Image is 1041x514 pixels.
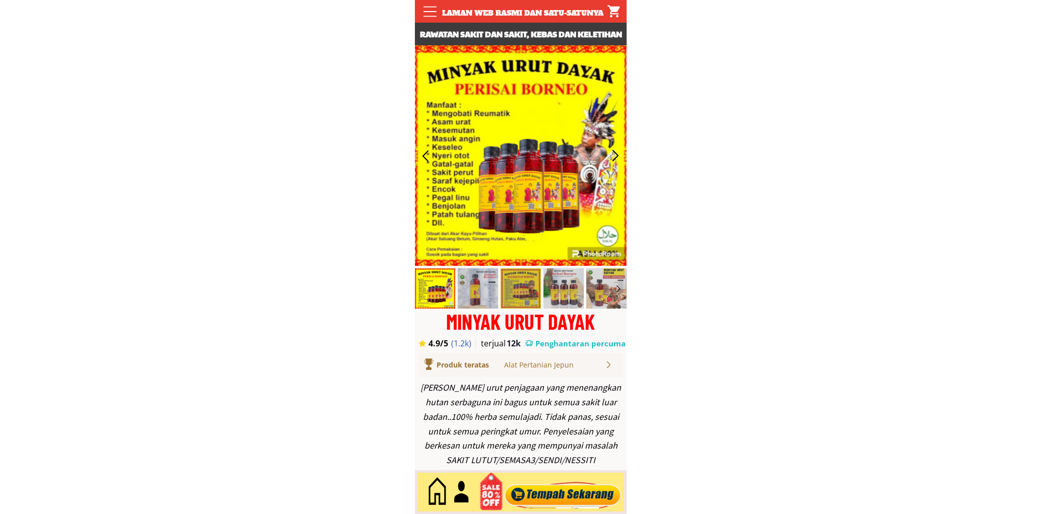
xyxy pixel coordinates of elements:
div: Laman web rasmi dan satu-satunya [437,8,609,19]
h3: Penghantaran percuma [535,338,626,349]
div: Produk teratas [437,359,518,371]
h3: terjual [481,338,515,349]
div: MINYAK URUT DAYAK [415,311,627,332]
div: [PERSON_NAME] urut penjagaan yang menenangkan hutan serbaguna ini bagus untuk semua sakit luar ba... [420,381,622,468]
h3: Rawatan sakit dan sakit, kebas dan keletihan [415,28,627,41]
h3: (1.2k) [451,338,477,349]
h3: 4.9/5 [428,338,457,349]
div: Alat Pertanian Jepun [504,359,604,371]
h3: 12k [507,338,524,349]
